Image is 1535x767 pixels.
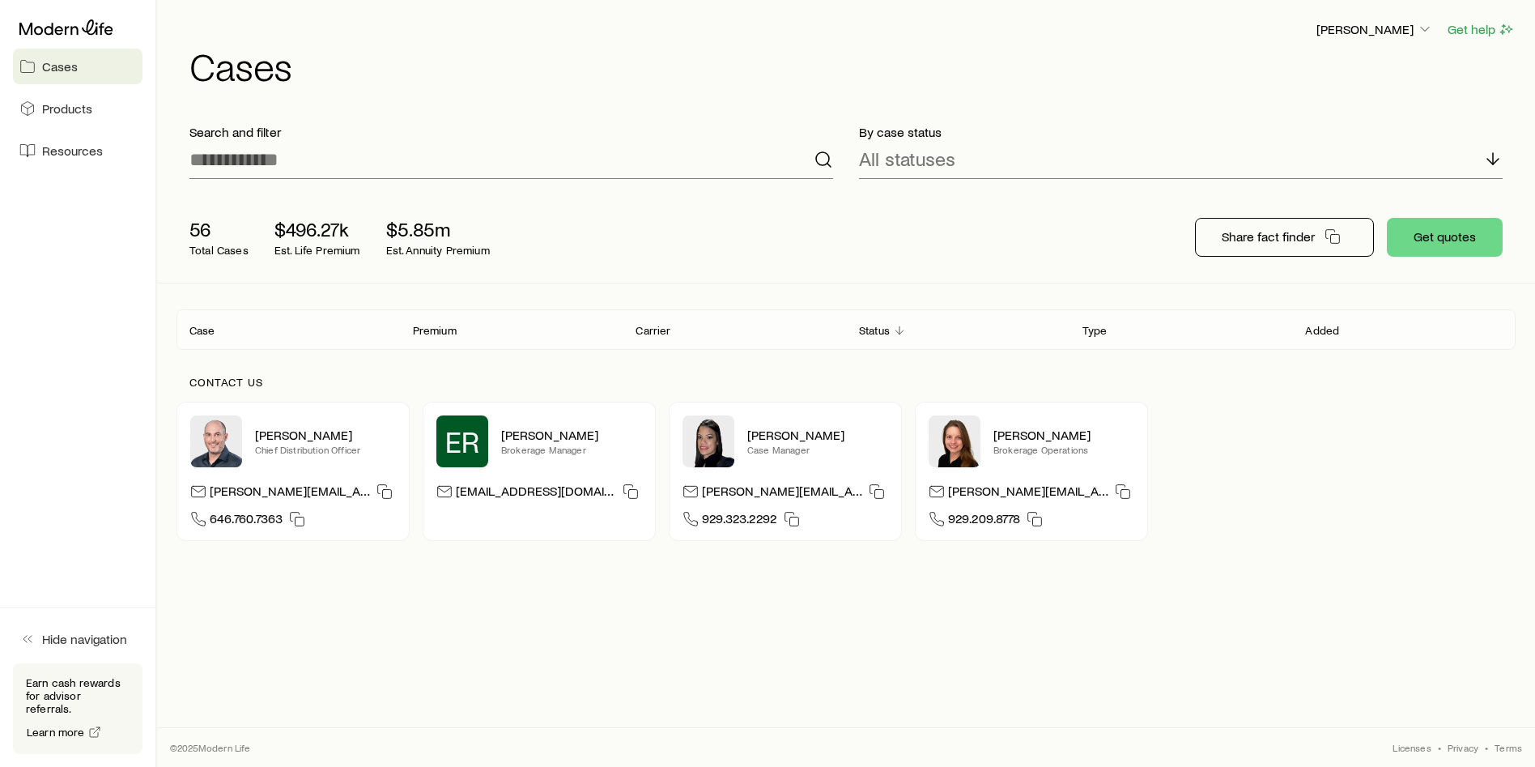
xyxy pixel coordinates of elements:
[1195,218,1374,257] button: Share fact finder
[929,415,980,467] img: Ellen Wall
[274,218,360,241] p: $496.27k
[189,124,833,140] p: Search and filter
[13,49,142,84] a: Cases
[13,91,142,126] a: Products
[1316,21,1433,37] p: [PERSON_NAME]
[190,415,242,467] img: Dan Pierson
[255,443,396,456] p: Chief Distribution Officer
[210,483,370,505] p: [PERSON_NAME][EMAIL_ADDRESS][DOMAIN_NAME]
[13,133,142,168] a: Resources
[682,415,734,467] img: Elana Hasten
[747,443,888,456] p: Case Manager
[413,324,457,337] p: Premium
[456,483,616,505] p: [EMAIL_ADDRESS][DOMAIN_NAME]
[993,427,1134,443] p: [PERSON_NAME]
[189,244,249,257] p: Total Cases
[948,510,1020,532] span: 929.209.8778
[255,427,396,443] p: [PERSON_NAME]
[1082,324,1108,337] p: Type
[702,483,862,505] p: [PERSON_NAME][EMAIL_ADDRESS][DOMAIN_NAME]
[176,309,1516,350] div: Client cases
[42,100,92,117] span: Products
[1447,20,1516,39] button: Get help
[210,510,283,532] span: 646.760.7363
[189,376,1503,389] p: Contact us
[859,124,1503,140] p: By case status
[1495,741,1522,754] a: Terms
[189,324,215,337] p: Case
[189,218,249,241] p: 56
[1393,741,1431,754] a: Licenses
[948,483,1108,505] p: [PERSON_NAME][EMAIL_ADDRESS][DOMAIN_NAME]
[501,427,642,443] p: [PERSON_NAME]
[386,218,490,241] p: $5.85m
[13,663,142,754] div: Earn cash rewards for advisor referrals.Learn more
[13,621,142,657] button: Hide navigation
[859,324,890,337] p: Status
[1438,741,1441,754] span: •
[1222,228,1315,245] p: Share fact finder
[170,741,251,754] p: © 2025 Modern Life
[859,147,955,170] p: All statuses
[1387,218,1503,257] button: Get quotes
[42,58,78,75] span: Cases
[993,443,1134,456] p: Brokerage Operations
[274,244,360,257] p: Est. Life Premium
[42,631,127,647] span: Hide navigation
[445,425,479,458] span: ER
[1448,741,1478,754] a: Privacy
[189,46,1516,85] h1: Cases
[27,727,85,738] span: Learn more
[386,244,490,257] p: Est. Annuity Premium
[501,443,642,456] p: Brokerage Manager
[42,143,103,159] span: Resources
[702,510,777,532] span: 929.323.2292
[26,676,130,715] p: Earn cash rewards for advisor referrals.
[1485,741,1488,754] span: •
[1305,324,1339,337] p: Added
[636,324,670,337] p: Carrier
[747,427,888,443] p: [PERSON_NAME]
[1316,20,1434,40] button: [PERSON_NAME]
